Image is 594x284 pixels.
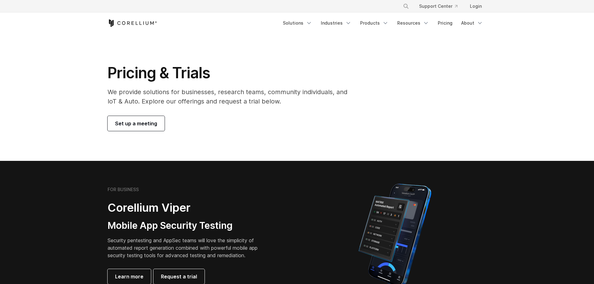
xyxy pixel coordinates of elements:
a: Industries [317,17,355,29]
a: Learn more [108,269,151,284]
h6: FOR BUSINESS [108,187,139,192]
p: Security pentesting and AppSec teams will love the simplicity of automated report generation comb... [108,237,267,259]
a: Support Center [414,1,462,12]
p: We provide solutions for businesses, research teams, community individuals, and IoT & Auto. Explo... [108,87,356,106]
h1: Pricing & Trials [108,64,356,82]
a: Pricing [434,17,456,29]
div: Navigation Menu [279,17,487,29]
span: Set up a meeting [115,120,157,127]
button: Search [400,1,412,12]
a: About [457,17,487,29]
span: Learn more [115,273,143,280]
a: Solutions [279,17,316,29]
div: Navigation Menu [395,1,487,12]
a: Corellium Home [108,19,157,27]
h3: Mobile App Security Testing [108,220,267,232]
h2: Corellium Viper [108,201,267,215]
a: Set up a meeting [108,116,165,131]
span: Request a trial [161,273,197,280]
a: Products [356,17,392,29]
a: Resources [394,17,433,29]
a: Login [465,1,487,12]
a: Request a trial [153,269,205,284]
